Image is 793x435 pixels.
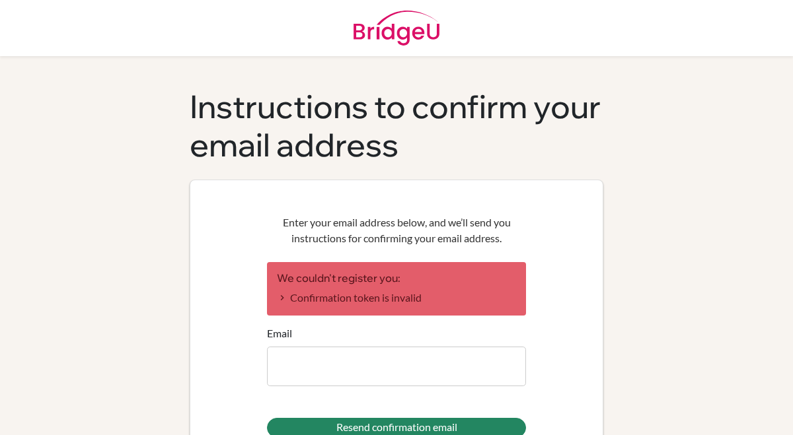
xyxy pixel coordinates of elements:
[190,88,603,164] h1: Instructions to confirm your email address
[277,290,516,306] li: Confirmation token is invalid
[277,272,516,284] h2: We couldn't register you:
[267,215,526,246] p: Enter your email address below, and we’ll send you instructions for confirming your email address.
[267,325,292,341] label: Email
